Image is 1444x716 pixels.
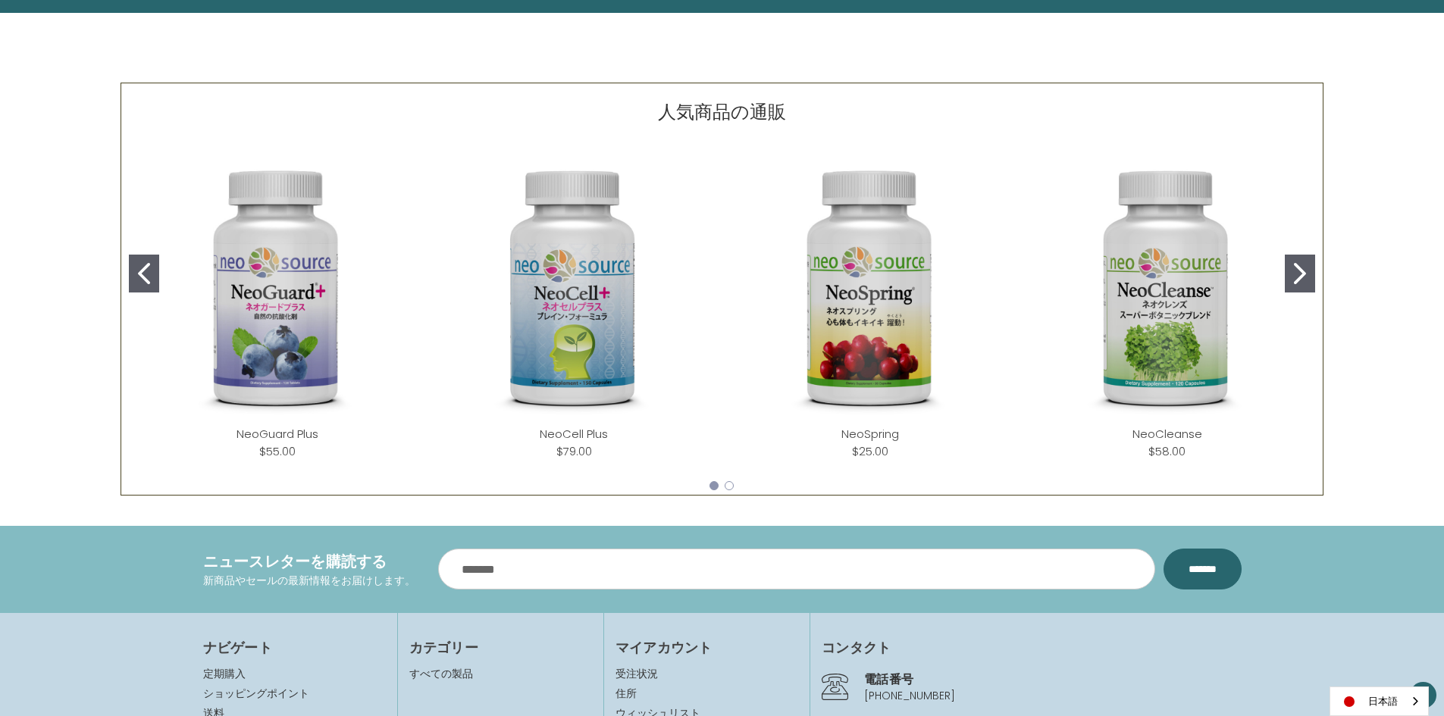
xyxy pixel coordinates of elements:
div: $55.00 [259,442,296,460]
button: Go to slide 1 [709,481,719,490]
a: [PHONE_NUMBER] [864,688,955,703]
div: $58.00 [1148,442,1186,460]
button: Go to slide 2 [1285,255,1315,292]
h4: マイアカウント [616,637,798,658]
h4: 電話番号 [864,670,1241,688]
h4: カテゴリー [409,637,592,658]
a: NeoGuard Plus [236,426,318,442]
button: Go to slide 1 [129,255,159,292]
h4: コンタクト [822,637,1241,658]
div: NeoCell Plus [425,141,722,472]
p: 人気商品の通販 [658,98,786,126]
img: NeoSpring [735,153,1007,425]
img: NeoGuard Plus [141,153,413,425]
a: NeoCleanse [1132,426,1202,442]
a: NeoCell Plus [540,426,608,442]
div: NeoCleanse [1019,141,1315,472]
img: NeoCleanse [1031,153,1303,425]
div: Language [1330,686,1429,716]
a: すべての製品 [409,666,473,681]
a: 受注状況 [616,666,798,682]
a: 日本語 [1330,687,1428,715]
div: $25.00 [852,442,888,460]
img: NeoCell Plus [437,153,709,425]
h4: ナビゲート [203,637,386,658]
button: Go to slide 2 [725,481,734,490]
a: 定期購入 [203,666,246,681]
div: $79.00 [556,442,592,460]
a: ショッピングポイント [203,686,309,701]
p: 新商品やセールの最新情報をお届けします。 [203,573,415,589]
a: NeoSpring [841,426,899,442]
h4: ニュースレターを購読する [203,550,415,573]
div: NeoSpring [722,141,1019,472]
aside: Language selected: 日本語 [1330,686,1429,716]
a: 住所 [616,686,798,702]
div: NeoGuard Plus [129,141,425,472]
